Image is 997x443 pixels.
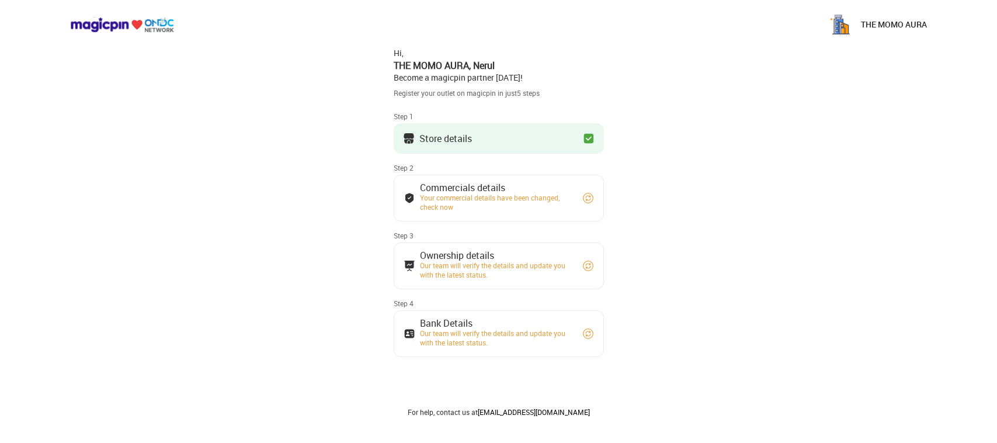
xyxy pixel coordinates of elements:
[70,17,174,33] img: ondc-logo-new-small.8a59708e.svg
[394,407,604,417] div: For help, contact us at
[419,136,472,141] div: Store details
[828,13,852,36] img: jKQR9H91VgIt-wphl-rKp1kjJvLCgC6sZxdbgsgkmYixtdI9TM6IVtwC5mfpaqw5iXkYc1j3kdq9lS1bMIoiyufkjQ
[394,310,604,357] button: Bank DetailsOur team will verify the details and update you with the latest status.
[420,185,572,191] div: Commercials details
[582,192,594,204] img: refresh_circle.10b5a287.svg
[394,243,604,289] button: Ownership detailsOur team will verify the details and update you with the latest status.
[394,112,604,121] div: Step 1
[394,47,604,84] div: Hi, Become a magicpin partner [DATE]!
[420,328,572,347] div: Our team will verify the details and update you with the latest status.
[394,231,604,240] div: Step 3
[394,299,604,308] div: Step 4
[420,261,572,279] div: Our team will verify the details and update you with the latest status.
[404,260,415,272] img: commercials_icon.983f7837.svg
[394,88,604,98] div: Register your outlet on magicpin in just 5 steps
[861,19,927,30] p: THE MOMO AURA
[583,133,595,144] img: checkbox_green.749048da.svg
[582,260,594,272] img: refresh_circle.10b5a287.svg
[582,328,594,340] img: refresh_circle.10b5a287.svg
[478,407,590,417] a: [EMAIL_ADDRESS][DOMAIN_NAME]
[394,163,604,172] div: Step 2
[394,175,604,221] button: Commercials detailsYour commercial details have been changed, check now
[420,193,572,212] div: Your commercial details have been changed, check now
[404,192,415,204] img: bank_details_tick.fdc3558c.svg
[420,320,572,326] div: Bank Details
[404,328,415,340] img: ownership_icon.37569ceb.svg
[394,59,604,72] div: THE MOMO AURA , Nerul
[420,252,572,258] div: Ownership details
[403,133,415,144] img: storeIcon.9b1f7264.svg
[394,123,604,154] button: Store details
